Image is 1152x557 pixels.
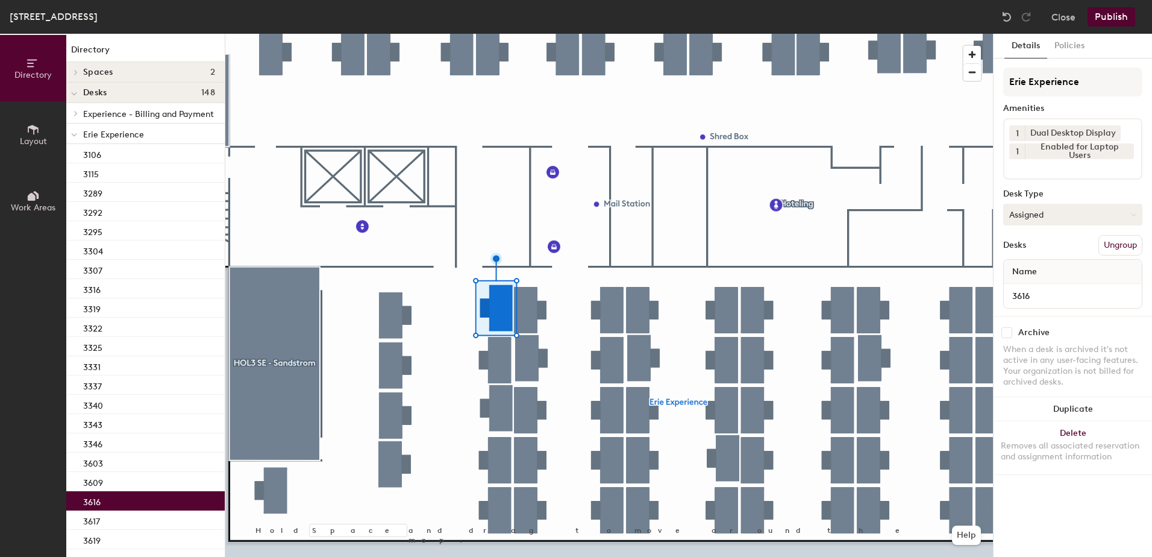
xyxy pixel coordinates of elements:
button: DeleteRemoves all associated reservation and assignment information [994,421,1152,474]
p: 3617 [83,513,100,527]
p: 3609 [83,474,103,488]
p: 3619 [83,532,101,546]
span: 1 [1016,127,1019,140]
span: Spaces [83,68,113,77]
p: 3319 [83,301,101,315]
p: 3346 [83,436,102,450]
button: Policies [1047,34,1092,58]
p: 3289 [83,185,102,199]
p: 3307 [83,262,102,276]
span: 1 [1016,145,1019,158]
span: Erie Experience [83,130,144,140]
p: 3340 [83,397,103,411]
p: 3343 [83,417,102,430]
button: Close [1051,7,1075,27]
p: 3292 [83,204,102,218]
p: 3304 [83,243,103,257]
span: Experience - Billing and Payment [83,109,214,119]
span: Name [1006,261,1043,283]
img: Redo [1020,11,1032,23]
input: Unnamed desk [1006,288,1139,304]
h1: Directory [66,43,225,62]
div: Archive [1018,328,1050,338]
p: 3325 [83,339,102,353]
span: Work Areas [11,203,55,213]
p: 3337 [83,378,102,392]
span: Layout [20,136,47,146]
span: 2 [210,68,215,77]
button: Details [1004,34,1047,58]
span: Desks [83,88,107,98]
div: When a desk is archived it's not active in any user-facing features. Your organization is not bil... [1003,344,1142,388]
button: Help [952,526,981,545]
div: Desks [1003,241,1026,250]
span: 148 [201,88,215,98]
p: 3316 [83,282,101,295]
div: Removes all associated reservation and assignment information [1001,441,1145,462]
div: Enabled for Laptop Users [1025,143,1134,159]
p: 3616 [83,494,101,508]
div: [STREET_ADDRESS] [10,9,98,24]
div: Dual Desktop Display [1025,125,1121,141]
div: Amenities [1003,104,1142,113]
p: 3106 [83,146,101,160]
button: Publish [1088,7,1135,27]
img: Undo [1001,11,1013,23]
button: Ungroup [1098,235,1142,256]
p: 3322 [83,320,102,334]
p: 3115 [83,166,99,180]
p: 3295 [83,224,102,238]
div: Desk Type [1003,189,1142,199]
button: 1 [1009,143,1025,159]
button: Duplicate [994,397,1152,421]
p: 3331 [83,359,101,373]
button: Assigned [1003,204,1142,225]
span: Directory [14,70,52,80]
p: 3603 [83,455,103,469]
button: 1 [1009,125,1025,141]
